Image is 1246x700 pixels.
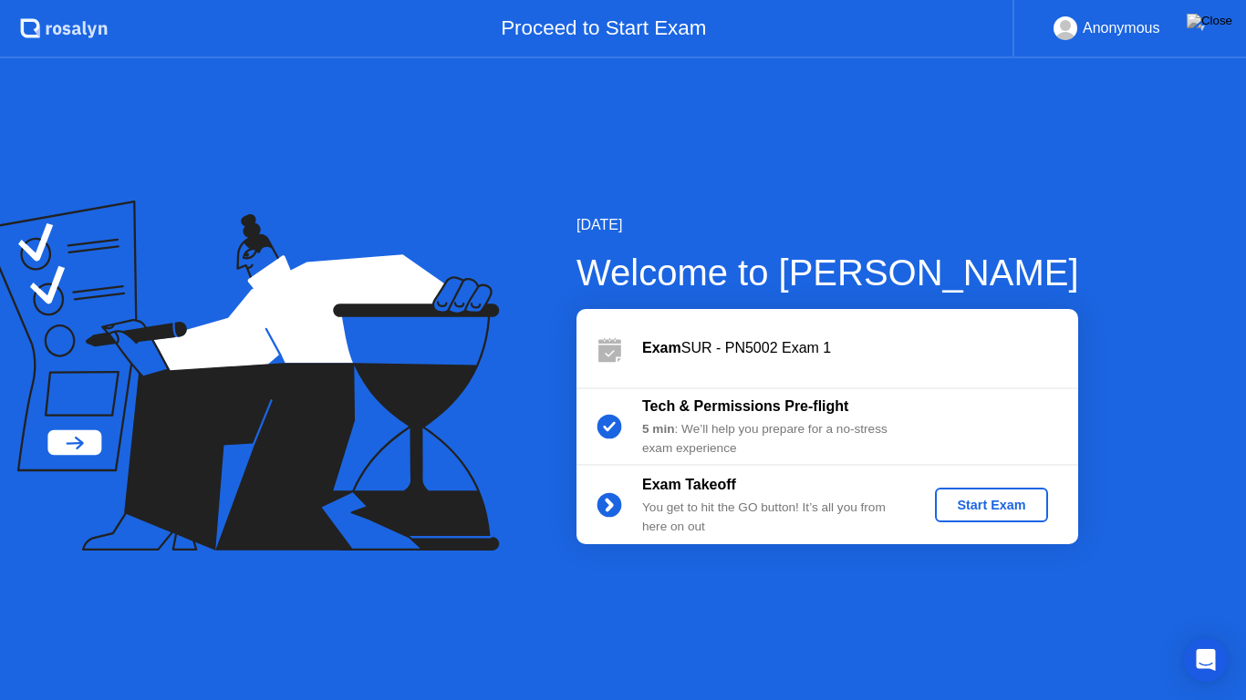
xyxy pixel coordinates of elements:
b: 5 min [642,422,675,436]
b: Tech & Permissions Pre-flight [642,398,848,414]
div: Welcome to [PERSON_NAME] [576,245,1079,300]
img: Close [1187,14,1232,28]
div: Anonymous [1083,16,1160,40]
div: Open Intercom Messenger [1184,638,1228,682]
div: You get to hit the GO button! It’s all you from here on out [642,499,905,536]
button: Start Exam [935,488,1047,522]
div: [DATE] [576,214,1079,236]
b: Exam [642,340,681,355]
div: SUR - PN5002 Exam 1 [642,337,1078,359]
div: : We’ll help you prepare for a no-stress exam experience [642,420,905,458]
b: Exam Takeoff [642,477,736,492]
div: Start Exam [942,498,1040,512]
